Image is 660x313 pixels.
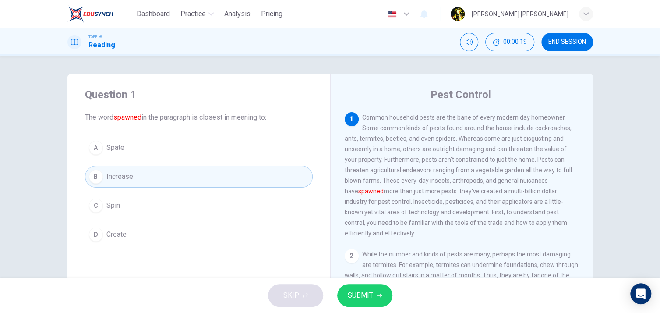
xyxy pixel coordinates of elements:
font: spawned [113,113,141,121]
div: D [89,228,103,242]
div: [PERSON_NAME] [PERSON_NAME] [472,9,568,19]
h1: Reading [88,40,115,50]
span: Increase [106,171,133,182]
img: en [387,11,398,18]
div: 1 [345,112,359,126]
div: Hide [485,33,534,51]
div: Mute [460,33,478,51]
img: EduSynch logo [67,5,113,23]
h4: Question 1 [85,88,313,102]
span: Create [106,229,127,240]
span: END SESSION [548,39,586,46]
button: END SESSION [541,33,593,51]
span: Dashboard [137,9,170,19]
div: B [89,170,103,184]
button: Pricing [258,6,286,22]
button: BIncrease [85,166,313,188]
div: A [89,141,103,155]
font: spawned [358,188,384,195]
span: Spate [106,142,124,153]
span: Practice [180,9,206,19]
div: Open Intercom Messenger [630,283,651,304]
span: TOEFL® [88,34,102,40]
span: Common household pests are the bane of every modern day homeowner. Some common kinds of pests fou... [345,114,572,237]
button: DCreate [85,224,313,245]
span: Pricing [261,9,282,19]
span: 00:00:19 [503,39,527,46]
span: Analysis [224,9,251,19]
button: Practice [177,6,217,22]
div: C [89,199,103,213]
button: Dashboard [133,6,173,22]
button: SUBMIT [337,284,392,307]
img: Profile picture [451,7,465,21]
button: CSpin [85,195,313,217]
a: EduSynch logo [67,5,134,23]
div: 2 [345,249,359,263]
span: Spin [106,200,120,211]
button: Analysis [221,6,254,22]
button: 00:00:19 [485,33,534,51]
button: ASpate [85,137,313,159]
span: The word in the paragraph is closest in meaning to: [85,112,313,123]
span: SUBMIT [348,289,373,302]
h4: Pest Control [431,88,491,102]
